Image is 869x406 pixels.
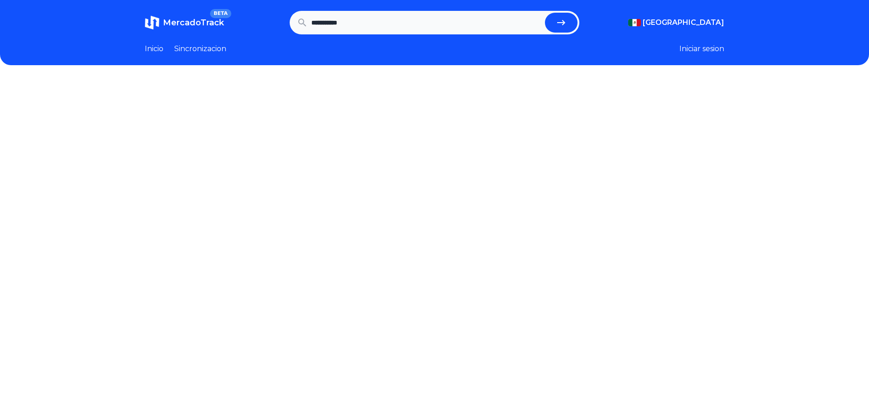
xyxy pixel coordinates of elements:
button: Iniciar sesion [679,43,724,54]
img: MercadoTrack [145,15,159,30]
span: MercadoTrack [163,18,224,28]
button: [GEOGRAPHIC_DATA] [628,17,724,28]
a: Inicio [145,43,163,54]
img: Mexico [628,19,641,26]
a: MercadoTrackBETA [145,15,224,30]
span: [GEOGRAPHIC_DATA] [643,17,724,28]
a: Sincronizacion [174,43,226,54]
span: BETA [210,9,231,18]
